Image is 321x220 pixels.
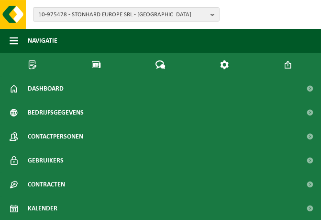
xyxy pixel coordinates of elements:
[38,8,207,22] span: 10-975478 - STONHARD EUROPE SRL - [GEOGRAPHIC_DATA]
[28,125,83,149] span: Contactpersonen
[28,29,57,53] span: Navigatie
[28,173,65,197] span: Contracten
[28,77,64,101] span: Dashboard
[33,7,220,22] button: 10-975478 - STONHARD EUROPE SRL - [GEOGRAPHIC_DATA]
[28,101,84,125] span: Bedrijfsgegevens
[28,149,64,173] span: Gebruikers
